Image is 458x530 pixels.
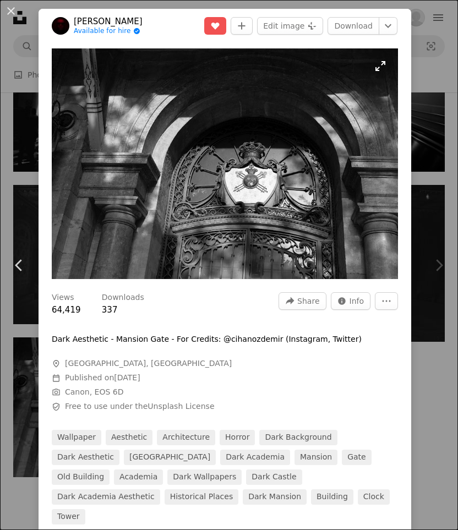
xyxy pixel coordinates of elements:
[358,489,390,505] a: clock
[157,430,215,445] a: architecture
[52,17,69,35] img: Go to Cihan Özdemir's profile
[52,509,85,524] a: tower
[311,489,353,505] a: building
[114,469,163,485] a: academia
[52,334,362,345] p: Dark Aesthetic - Mansion Gate - For Credits: @cihanozdemir (Instagram, Twitter)
[74,27,143,36] a: Available for hire
[52,48,398,279] img: a black and white photo of a door with a coat of arms on it
[102,292,144,303] h3: Downloads
[379,17,397,35] button: Choose download size
[52,469,110,485] a: old building
[106,430,152,445] a: aesthetic
[74,16,143,27] a: [PERSON_NAME]
[65,373,140,382] span: Published on
[165,489,239,505] a: historical places
[148,402,214,411] a: Unsplash License
[52,305,81,315] span: 64,419
[331,292,371,310] button: Stats about this image
[246,469,302,485] a: dark castle
[52,48,398,279] button: Zoom in on this image
[342,450,372,465] a: gate
[65,358,232,369] span: [GEOGRAPHIC_DATA], [GEOGRAPHIC_DATA]
[102,305,118,315] span: 337
[52,430,101,445] a: wallpaper
[297,293,319,309] span: Share
[52,489,160,505] a: dark academia aesthetic
[124,450,216,465] a: [GEOGRAPHIC_DATA]
[220,450,290,465] a: dark academia
[167,469,242,485] a: dark wallpapers
[231,17,253,35] button: Add to Collection
[279,292,326,310] button: Share this image
[350,293,364,309] span: Info
[65,387,123,398] button: Canon, EOS 6D
[65,401,215,412] span: Free to use under the
[52,450,119,465] a: dark aesthetic
[259,430,337,445] a: dark background
[328,17,379,35] a: Download
[243,489,307,505] a: dark mansion
[295,450,337,465] a: mansion
[114,373,140,382] time: February 27, 2023 at 6:16:43 PM GMT+7
[375,292,398,310] button: More Actions
[52,292,74,303] h3: Views
[204,17,226,35] button: Unlike
[419,212,458,318] div: Next
[220,430,255,445] a: horror
[257,17,323,35] button: Edit image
